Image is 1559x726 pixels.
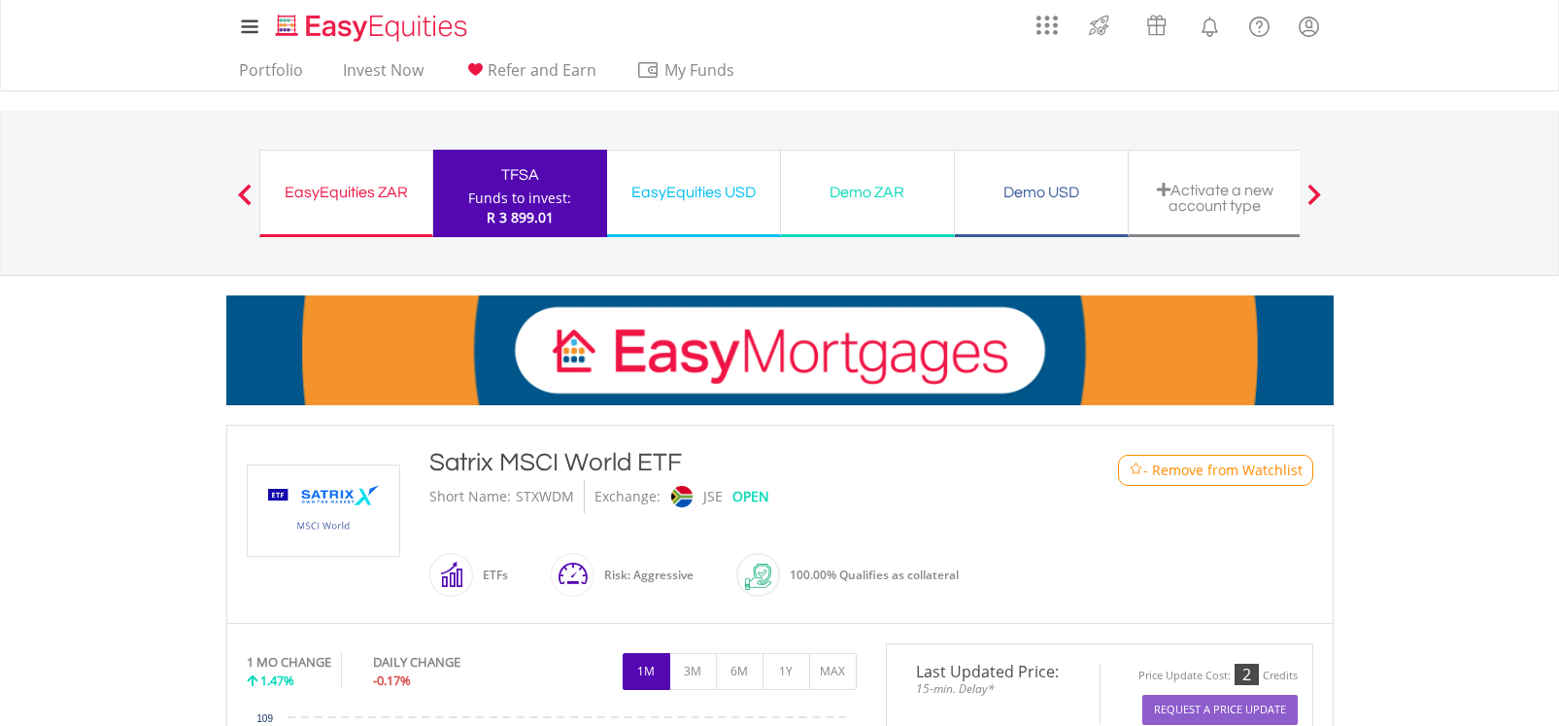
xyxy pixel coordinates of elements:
[456,60,604,90] a: Refer and Earn
[1083,10,1115,41] img: thrive-v2.svg
[1140,10,1172,41] img: vouchers-v2.svg
[619,179,768,206] div: EasyEquities USD
[1185,5,1235,44] a: Notifications
[268,5,475,44] a: Home page
[373,672,411,689] span: -0.17%
[1024,5,1070,36] a: AppsGrid
[809,653,857,690] button: MAX
[247,653,331,672] div: 1 MO CHANGE
[260,672,294,689] span: 1.47%
[1235,5,1284,44] a: FAQ's and Support
[793,179,942,206] div: Demo ZAR
[272,12,475,44] img: EasyEquities_Logo.png
[716,653,763,690] button: 6M
[373,653,525,672] div: DAILY CHANGE
[790,567,959,583] span: 100.00% Qualifies as collateral
[516,480,574,513] div: STXWDM
[1235,664,1259,685] div: 2
[732,480,769,513] div: OPEN
[487,208,554,226] span: R 3 899.01
[231,60,311,90] a: Portfolio
[468,189,571,208] div: Funds to invest:
[256,713,273,724] text: 109
[251,466,396,556] img: TFSA.STXWDM.png
[670,486,692,507] img: jse.png
[966,179,1116,206] div: Demo USD
[1129,463,1143,477] img: Watchlist
[1140,182,1290,214] div: Activate a new account type
[1118,455,1313,486] button: Watchlist - Remove from Watchlist
[623,653,670,690] button: 1M
[636,57,763,83] span: My Funds
[226,295,1334,405] img: EasyMortage Promotion Banner
[272,179,421,206] div: EasyEquities ZAR
[1263,669,1298,683] div: Credits
[594,552,694,599] div: Risk: Aggressive
[488,59,596,81] span: Refer and Earn
[594,480,661,513] div: Exchange:
[901,679,1085,698] span: 15-min. Delay*
[445,161,595,189] div: TFSA
[745,564,771,590] img: collateral-qualifying-green.svg
[1143,461,1303,480] span: - Remove from Watchlist
[1128,5,1185,41] a: Vouchers
[429,480,511,513] div: Short Name:
[901,664,1085,679] span: Last Updated Price:
[1036,15,1058,36] img: grid-menu-icon.svg
[1142,695,1298,725] button: Request A Price Update
[703,480,723,513] div: JSE
[1138,669,1231,683] div: Price Update Cost:
[1284,5,1334,48] a: My Profile
[429,445,1039,480] div: Satrix MSCI World ETF
[763,653,810,690] button: 1Y
[669,653,717,690] button: 3M
[473,552,508,599] div: ETFs
[335,60,431,90] a: Invest Now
